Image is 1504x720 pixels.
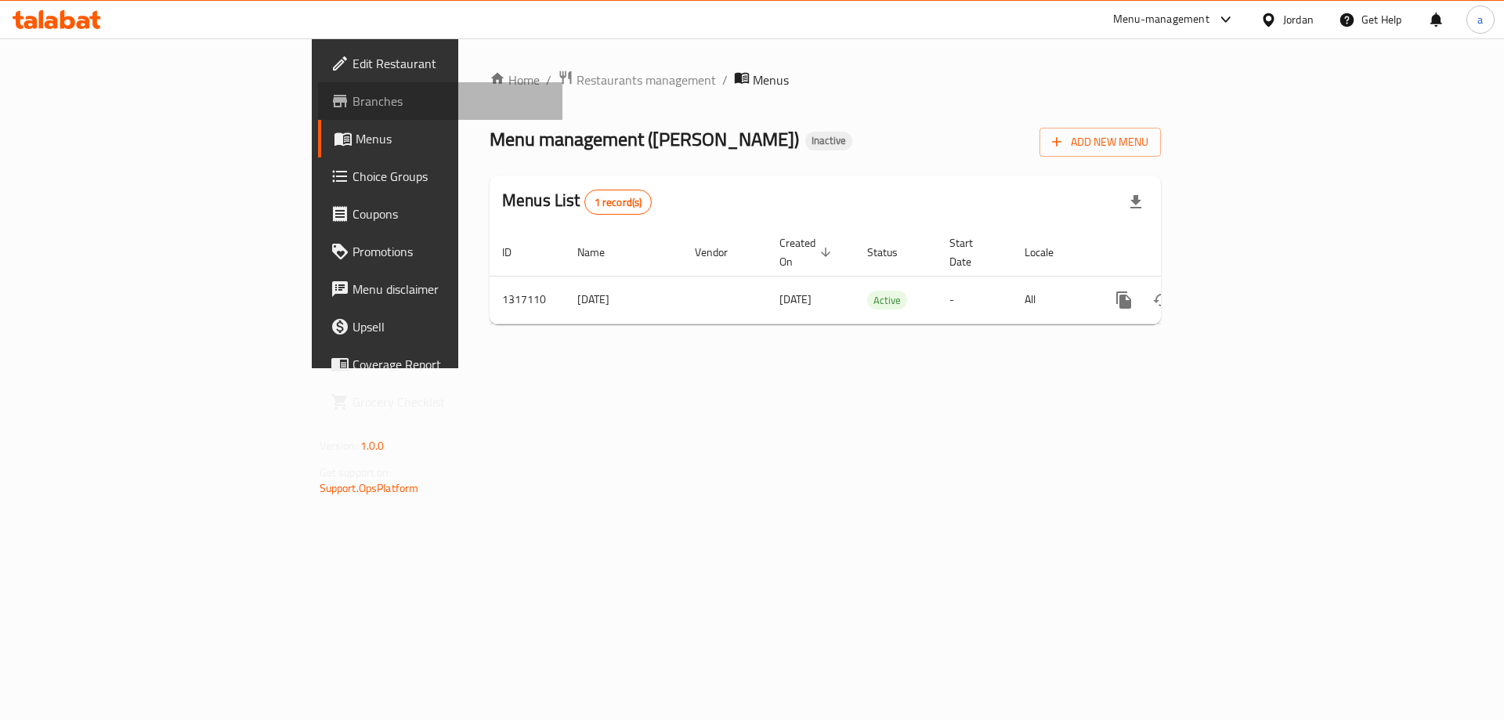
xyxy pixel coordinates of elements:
th: Actions [1093,229,1268,277]
span: Menus [753,71,789,89]
a: Choice Groups [318,157,563,195]
span: Active [867,291,907,309]
span: Start Date [949,233,993,271]
span: Add New Menu [1052,132,1148,152]
a: Edit Restaurant [318,45,563,82]
a: Restaurants management [558,70,716,90]
span: 1.0.0 [360,436,385,456]
span: a [1477,11,1483,28]
span: Branches [352,92,551,110]
span: Coverage Report [352,355,551,374]
span: Vendor [695,243,748,262]
span: Inactive [805,134,852,147]
span: Locale [1025,243,1074,262]
span: Created On [779,233,836,271]
span: Menu disclaimer [352,280,551,298]
span: Menu management ( [PERSON_NAME] ) [490,121,799,157]
h2: Menus List [502,189,652,215]
span: Restaurants management [577,71,716,89]
a: Grocery Checklist [318,383,563,421]
a: Menu disclaimer [318,270,563,308]
span: Grocery Checklist [352,393,551,411]
a: Menus [318,120,563,157]
button: Add New Menu [1039,128,1161,157]
button: more [1105,281,1143,319]
td: All [1012,276,1093,324]
span: Edit Restaurant [352,54,551,73]
table: enhanced table [490,229,1268,324]
span: Name [577,243,625,262]
span: Upsell [352,317,551,336]
span: ID [502,243,532,262]
span: Version: [320,436,358,456]
a: Promotions [318,233,563,270]
a: Branches [318,82,563,120]
div: Menu-management [1113,10,1209,29]
span: Get support on: [320,462,392,483]
li: / [722,71,728,89]
nav: breadcrumb [490,70,1161,90]
div: Inactive [805,132,852,150]
button: Change Status [1143,281,1180,319]
span: Coupons [352,204,551,223]
span: Menus [356,129,551,148]
td: - [937,276,1012,324]
a: Coverage Report [318,346,563,383]
a: Upsell [318,308,563,346]
div: Export file [1117,183,1155,221]
span: [DATE] [779,289,812,309]
a: Coupons [318,195,563,233]
a: Support.OpsPlatform [320,478,419,498]
span: 1 record(s) [585,195,652,210]
span: Promotions [352,242,551,261]
span: Choice Groups [352,167,551,186]
div: Jordan [1283,11,1314,28]
td: [DATE] [565,276,682,324]
div: Total records count [584,190,653,215]
span: Status [867,243,918,262]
